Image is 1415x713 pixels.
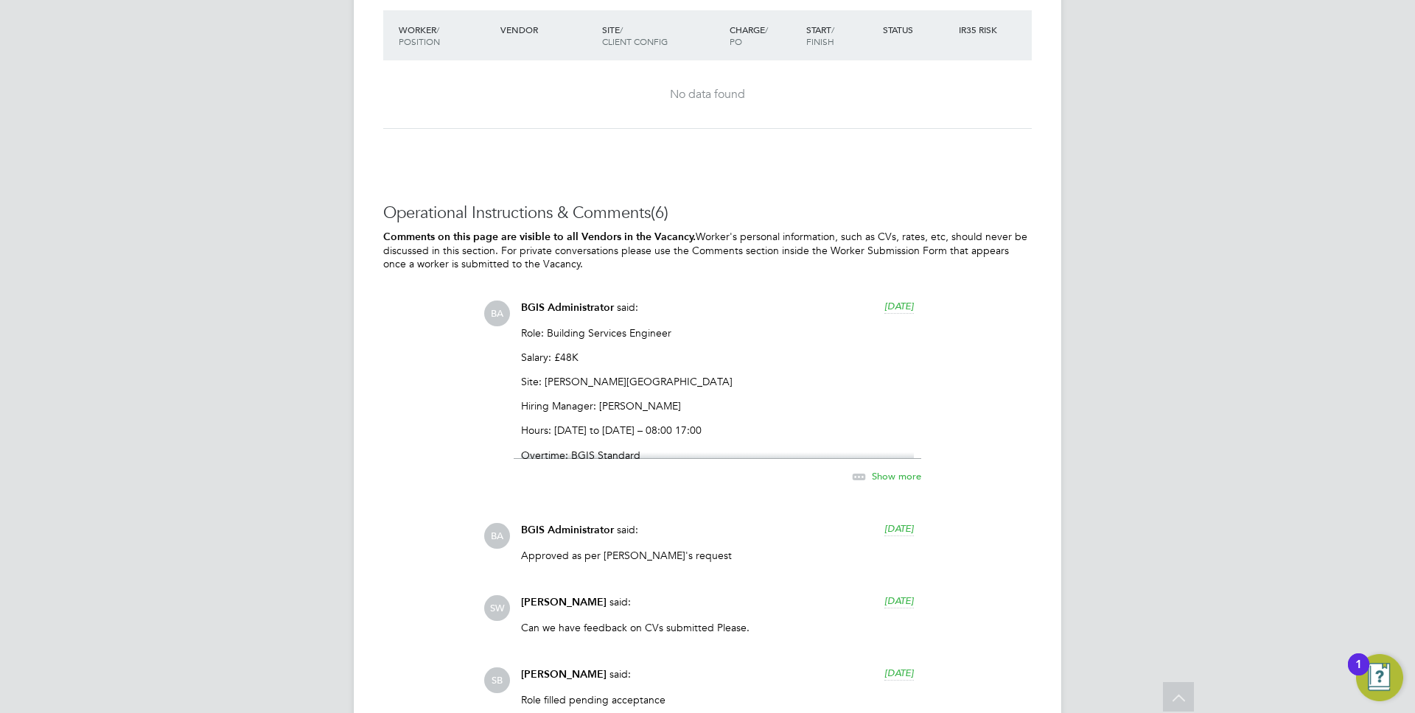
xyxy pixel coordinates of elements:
p: Hours: [DATE] to [DATE] – 08:00 17:00 [521,424,914,437]
span: [PERSON_NAME] [521,596,607,608]
span: [PERSON_NAME] [521,668,607,681]
span: Show more [872,469,921,482]
b: Comments on this page are visible to all Vendors in the Vacancy. [383,231,696,243]
div: Vendor [497,16,598,43]
p: Salary: £48K [521,351,914,364]
div: Charge [726,16,803,55]
span: / Client Config [602,24,668,47]
span: / Position [399,24,440,47]
p: Overtime: BGIS Standard Callout & Standby: Yes - £100 [521,449,914,475]
span: BA [484,301,510,326]
p: Role filled pending acceptance [521,693,914,706]
span: said: [609,595,631,608]
div: Status [879,16,956,43]
p: Hiring Manager: [PERSON_NAME] [521,399,914,412]
p: Role: Building Services Engineer [521,326,914,340]
span: / Finish [806,24,834,47]
span: [DATE] [884,594,914,607]
p: Worker's personal information, such as CVs, rates, etc, should never be discussed in this section... [383,230,1032,271]
span: (6) [651,203,668,222]
span: BGIS Administrator [521,524,614,536]
p: Approved as per [PERSON_NAME]'s request [521,549,914,562]
div: IR35 Risk [955,16,1006,43]
span: [DATE] [884,667,914,679]
h3: Operational Instructions & Comments [383,203,1032,224]
span: SB [484,667,510,693]
span: [DATE] [884,300,914,312]
span: / PO [730,24,768,47]
span: said: [617,301,638,314]
span: said: [609,667,631,681]
span: SW [484,595,510,621]
div: Start [803,16,879,55]
div: No data found [398,87,1017,102]
div: Site [598,16,726,55]
span: [DATE] [884,522,914,535]
div: Worker [395,16,497,55]
span: said: [617,523,638,536]
p: Site: [PERSON_NAME][GEOGRAPHIC_DATA] [521,375,914,388]
button: Open Resource Center, 1 new notification [1356,654,1403,701]
span: BA [484,523,510,549]
p: Can we have feedback on CVs submitted Please. [521,621,914,634]
span: BGIS Administrator [521,301,614,314]
div: 1 [1355,664,1362,684]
